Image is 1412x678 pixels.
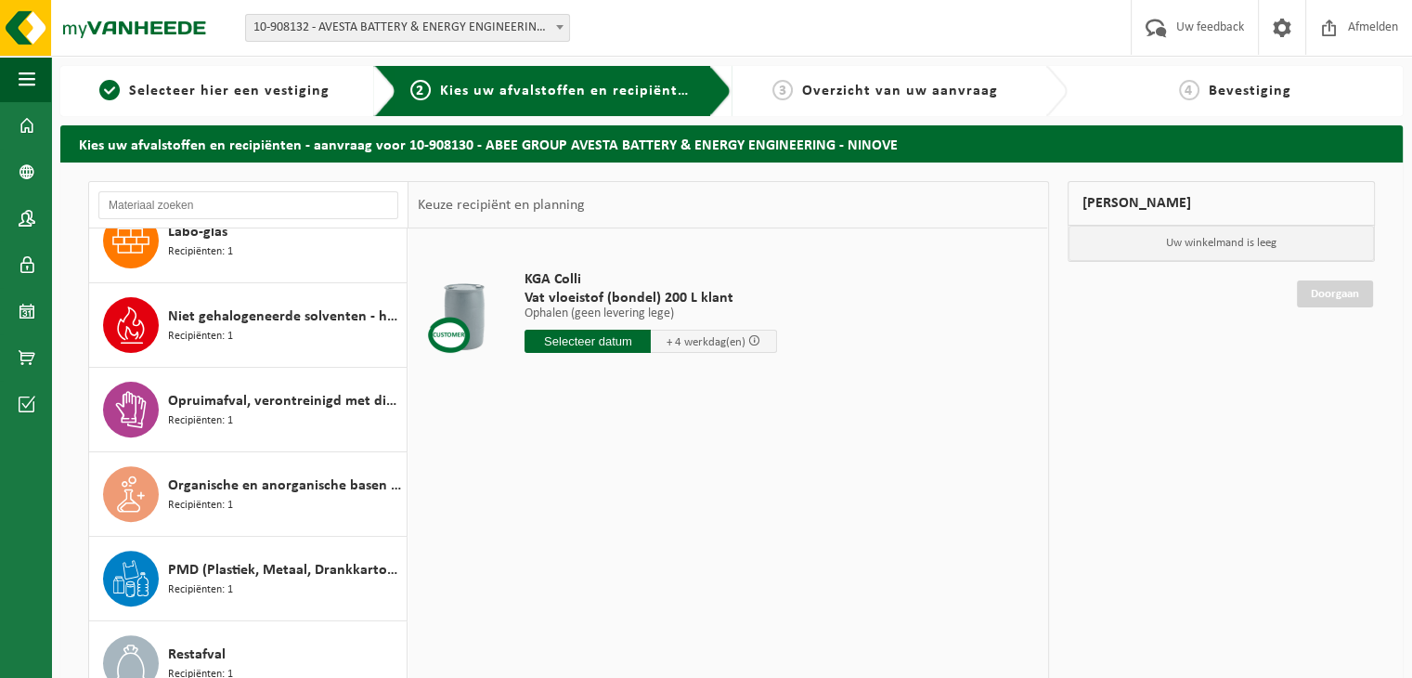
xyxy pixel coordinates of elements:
button: Organische en anorganische basen vloeibaar in kleinverpakking Recipiënten: 1 [89,452,408,537]
span: Recipiënten: 1 [168,412,233,430]
span: 1 [99,80,120,100]
span: Recipiënten: 1 [168,581,233,599]
input: Materiaal zoeken [98,191,398,219]
span: Restafval [168,644,226,666]
input: Selecteer datum [525,330,651,353]
span: 4 [1179,80,1199,100]
span: 10-908132 - AVESTA BATTERY & ENERGY ENGINEERING - DIEGEM [245,14,570,42]
span: Recipiënten: 1 [168,328,233,346]
span: Organische en anorganische basen vloeibaar in kleinverpakking [168,475,402,497]
span: Selecteer hier een vestiging [129,84,330,98]
button: Opruimafval, verontreinigd met diverse gevaarlijke afvalstoffen Recipiënten: 1 [89,368,408,452]
div: [PERSON_NAME] [1068,181,1376,226]
span: Labo-glas [168,221,227,243]
span: 2 [410,80,431,100]
span: Opruimafval, verontreinigd met diverse gevaarlijke afvalstoffen [168,390,402,412]
span: PMD (Plastiek, Metaal, Drankkartons) (bedrijven) [168,559,402,581]
button: Niet gehalogeneerde solventen - hoogcalorisch in kleinverpakking Recipiënten: 1 [89,283,408,368]
button: Labo-glas Recipiënten: 1 [89,199,408,283]
span: Recipiënten: 1 [168,243,233,261]
div: Keuze recipiënt en planning [408,182,594,228]
span: Recipiënten: 1 [168,497,233,515]
span: Vat vloeistof (bondel) 200 L klant [525,289,777,307]
button: PMD (Plastiek, Metaal, Drankkartons) (bedrijven) Recipiënten: 1 [89,537,408,621]
span: Overzicht van uw aanvraag [802,84,998,98]
h2: Kies uw afvalstoffen en recipiënten - aanvraag voor 10-908130 - ABEE GROUP AVESTA BATTERY & ENERG... [60,125,1403,162]
span: KGA Colli [525,270,777,289]
a: 1Selecteer hier een vestiging [70,80,359,102]
span: 10-908132 - AVESTA BATTERY & ENERGY ENGINEERING - DIEGEM [246,15,569,41]
span: Niet gehalogeneerde solventen - hoogcalorisch in kleinverpakking [168,306,402,328]
span: + 4 werkdag(en) [667,336,745,348]
span: Bevestiging [1209,84,1291,98]
a: Doorgaan [1297,280,1373,307]
span: Kies uw afvalstoffen en recipiënten [440,84,695,98]
p: Ophalen (geen levering lege) [525,307,777,320]
span: 3 [772,80,793,100]
p: Uw winkelmand is leeg [1069,226,1375,261]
